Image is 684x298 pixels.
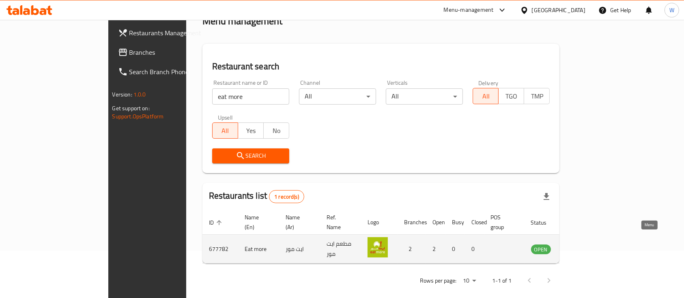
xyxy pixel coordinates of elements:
[209,218,224,227] span: ID
[476,90,495,102] span: All
[212,148,289,163] button: Search
[133,89,146,100] span: 1.0.0
[112,62,223,81] a: Search Branch Phone
[112,111,164,122] a: Support.OpsPlatform
[212,88,289,105] input: Search for restaurant name or ID..
[112,43,223,62] a: Branches
[112,89,132,100] span: Version:
[202,210,595,264] table: enhanced table
[426,235,445,264] td: 2
[299,88,376,105] div: All
[491,212,515,232] span: POS group
[524,88,550,104] button: TMP
[502,90,521,102] span: TGO
[445,235,465,264] td: 0
[444,5,494,15] div: Menu-management
[267,125,286,137] span: No
[112,23,223,43] a: Restaurants Management
[112,103,150,114] span: Get support on:
[241,125,260,137] span: Yes
[527,90,546,102] span: TMP
[245,212,269,232] span: Name (En)
[269,190,304,203] div: Total records count
[269,193,304,201] span: 1 record(s)
[531,245,551,254] span: OPEN
[445,210,465,235] th: Busy
[216,125,235,137] span: All
[212,122,238,139] button: All
[209,190,304,203] h2: Restaurants list
[386,88,463,105] div: All
[498,88,524,104] button: TGO
[473,88,499,104] button: All
[368,237,388,257] img: Eat more
[465,235,484,264] td: 0
[238,235,279,264] td: Eat more
[212,60,550,73] h2: Restaurant search
[129,67,216,77] span: Search Branch Phone
[532,6,585,15] div: [GEOGRAPHIC_DATA]
[218,114,233,120] label: Upsell
[286,212,310,232] span: Name (Ar)
[420,276,456,286] p: Rows per page:
[129,47,216,57] span: Branches
[320,235,361,264] td: مطعم ايت مور
[238,122,264,139] button: Yes
[263,122,289,139] button: No
[460,275,479,287] div: Rows per page:
[492,276,512,286] p: 1-1 of 1
[426,210,445,235] th: Open
[202,15,282,28] h2: Menu management
[129,28,216,38] span: Restaurants Management
[478,80,499,86] label: Delivery
[398,210,426,235] th: Branches
[219,151,283,161] span: Search
[279,235,320,264] td: ايت مور
[669,6,674,15] span: W
[398,235,426,264] td: 2
[327,212,351,232] span: Ref. Name
[531,218,557,227] span: Status
[361,210,398,235] th: Logo
[465,210,484,235] th: Closed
